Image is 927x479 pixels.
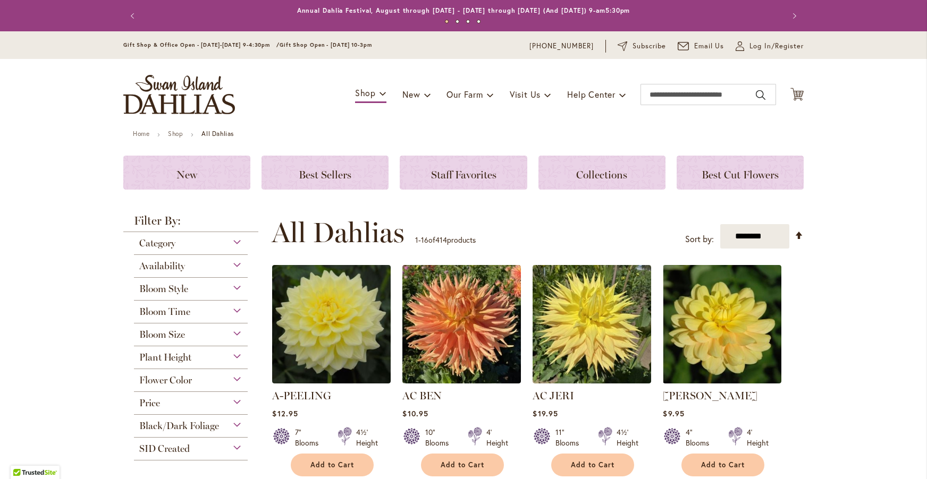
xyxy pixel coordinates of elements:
[356,427,378,448] div: 4½' Height
[139,420,219,432] span: Black/Dark Foliage
[262,156,389,190] a: Best Sellers
[139,352,191,363] span: Plant Height
[663,408,684,418] span: $9.95
[295,427,325,448] div: 7" Blooms
[123,75,235,114] a: store logo
[441,460,484,469] span: Add to Cart
[736,41,804,52] a: Log In/Register
[415,232,476,249] p: - of products
[402,389,442,402] a: AC BEN
[425,427,455,448] div: 10" Blooms
[123,41,280,48] span: Gift Shop & Office Open - [DATE]-[DATE] 9-4:30pm /
[510,89,541,100] span: Visit Us
[402,89,420,100] span: New
[538,156,665,190] a: Collections
[533,408,558,418] span: $19.95
[139,306,190,318] span: Bloom Time
[694,41,724,52] span: Email Us
[421,235,428,245] span: 16
[272,375,391,386] a: A-Peeling
[168,130,183,138] a: Shop
[678,41,724,52] a: Email Us
[123,156,250,190] a: New
[555,427,585,448] div: 11" Blooms
[431,168,496,181] span: Staff Favorites
[139,329,185,340] span: Bloom Size
[529,41,594,52] a: [PHONE_NUMBER]
[139,374,192,386] span: Flower Color
[617,427,638,448] div: 4½' Height
[701,460,745,469] span: Add to Cart
[139,443,190,455] span: SID Created
[421,454,504,476] button: Add to Cart
[486,427,508,448] div: 4' Height
[456,20,459,23] button: 2 of 4
[445,20,449,23] button: 1 of 4
[571,460,614,469] span: Add to Cart
[272,389,331,402] a: A-PEELING
[310,460,354,469] span: Add to Cart
[201,130,234,138] strong: All Dahlias
[291,454,374,476] button: Add to Cart
[567,89,616,100] span: Help Center
[681,454,764,476] button: Add to Cart
[663,375,781,386] a: AHOY MATEY
[400,156,527,190] a: Staff Favorites
[618,41,666,52] a: Subscribe
[533,389,574,402] a: AC JERI
[533,265,651,383] img: AC Jeri
[446,89,483,100] span: Our Farm
[782,5,804,27] button: Next
[633,41,666,52] span: Subscribe
[686,427,715,448] div: 4" Blooms
[685,229,714,249] label: Sort by:
[272,408,298,418] span: $12.95
[402,265,521,383] img: AC BEN
[435,235,447,245] span: 414
[477,20,481,23] button: 4 of 4
[415,235,418,245] span: 1
[139,237,175,249] span: Category
[280,41,372,48] span: Gift Shop Open - [DATE] 10-3pm
[133,130,149,138] a: Home
[663,265,781,383] img: AHOY MATEY
[123,215,258,232] strong: Filter By:
[466,20,470,23] button: 3 of 4
[272,265,391,383] img: A-Peeling
[272,217,404,249] span: All Dahlias
[576,168,627,181] span: Collections
[402,375,521,386] a: AC BEN
[123,5,145,27] button: Previous
[702,168,779,181] span: Best Cut Flowers
[402,408,428,418] span: $10.95
[533,375,651,386] a: AC Jeri
[139,283,188,295] span: Bloom Style
[749,41,804,52] span: Log In/Register
[677,156,804,190] a: Best Cut Flowers
[299,168,351,181] span: Best Sellers
[747,427,769,448] div: 4' Height
[139,260,185,272] span: Availability
[176,168,197,181] span: New
[663,389,757,402] a: [PERSON_NAME]
[139,397,160,409] span: Price
[355,87,376,98] span: Shop
[551,454,634,476] button: Add to Cart
[297,6,630,14] a: Annual Dahlia Festival, August through [DATE] - [DATE] through [DATE] (And [DATE]) 9-am5:30pm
